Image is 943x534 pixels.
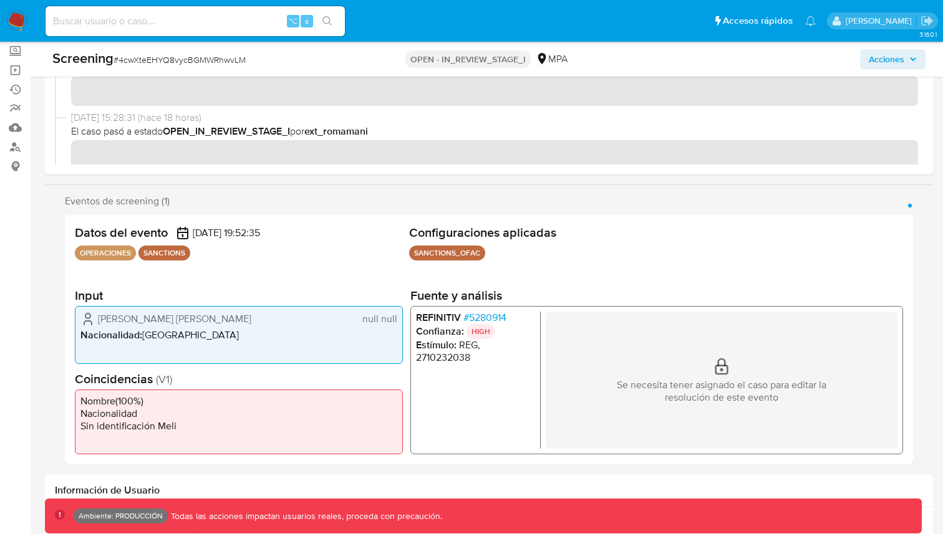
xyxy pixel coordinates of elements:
[288,15,297,27] span: ⌥
[55,484,160,497] h1: Información de Usuario
[536,52,568,66] div: MPA
[52,48,114,68] b: Screening
[305,15,309,27] span: s
[805,16,816,26] a: Notificaciones
[314,12,340,30] button: search-icon
[405,50,531,68] p: OPEN - IN_REVIEW_STAGE_I
[723,14,793,27] span: Accesos rápidos
[919,29,937,39] span: 3.160.1
[46,13,345,29] input: Buscar usuario o caso...
[869,49,904,69] span: Acciones
[846,15,916,27] p: ramiro.carbonell@mercadolibre.com.co
[114,54,246,66] span: # 4cwXteEHYQ8vycBGMWRhwvLM
[168,510,442,522] p: Todas las acciones impactan usuarios reales, proceda con precaución.
[860,49,926,69] button: Acciones
[921,14,934,27] a: Salir
[79,513,163,518] p: Ambiente: PRODUCCIÓN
